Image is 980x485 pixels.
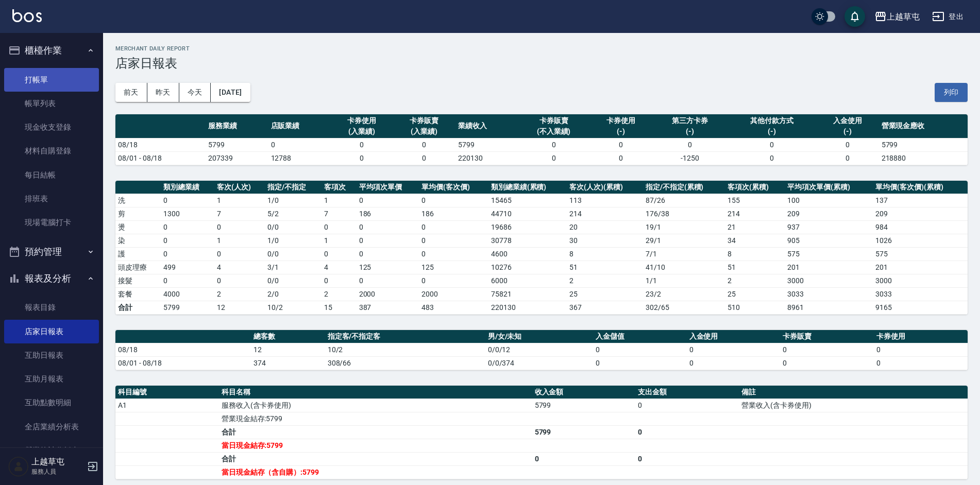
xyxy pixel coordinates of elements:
td: 125 [357,261,419,274]
th: 指定客/不指定客 [325,330,485,343]
a: 報表目錄 [4,296,99,319]
td: 30 [567,234,643,247]
td: 0 [518,151,589,165]
table: a dense table [115,386,968,479]
td: 51 [725,261,785,274]
td: 113 [567,194,643,207]
th: 平均項次單價 [357,181,419,194]
td: 接髮 [115,274,161,287]
th: 客項次(累積) [725,181,785,194]
td: 19 / 1 [643,220,725,234]
button: 昨天 [147,83,179,102]
td: 0 [214,220,265,234]
td: 7 / 1 [643,247,725,261]
td: 23 / 2 [643,287,725,301]
td: 洗 [115,194,161,207]
td: 7 [322,207,356,220]
td: 0 [419,194,488,207]
td: 0 / 0 [265,220,322,234]
td: 9165 [873,301,968,314]
td: 155 [725,194,785,207]
td: 合計 [219,425,532,439]
td: 34 [725,234,785,247]
th: 客項次 [322,181,356,194]
td: 1 [214,194,265,207]
td: 0 [322,274,356,287]
td: 984 [873,220,968,234]
td: 5799 [879,138,968,151]
button: [DATE] [211,83,250,102]
td: 44710 [488,207,567,220]
table: a dense table [115,330,968,370]
td: 5799 [532,425,636,439]
td: 25 [725,287,785,301]
button: 列印 [935,83,968,102]
td: 2 / 0 [265,287,322,301]
td: 483 [419,301,488,314]
td: 0 [322,220,356,234]
td: 0 [635,452,739,465]
button: 預約管理 [4,238,99,265]
td: 當日現金結存:5799 [219,439,532,452]
td: 0 [357,234,419,247]
td: 08/18 [115,138,206,151]
td: 15465 [488,194,567,207]
td: 0 [589,138,652,151]
div: (不入業績) [520,126,587,137]
td: 3000 [873,274,968,287]
td: 374 [251,356,325,370]
td: 186 [419,207,488,220]
td: 51 [567,261,643,274]
td: 0 [357,194,419,207]
td: 20 [567,220,643,234]
td: 302/65 [643,301,725,314]
td: 0 [687,356,781,370]
td: 0/0/374 [485,356,593,370]
div: 入金使用 [819,115,876,126]
td: 燙 [115,220,161,234]
td: 0 [518,138,589,151]
td: 510 [725,301,785,314]
td: 0 [214,274,265,287]
td: 21 [725,220,785,234]
button: 登出 [928,7,968,26]
th: 科目編號 [115,386,219,399]
td: 209 [873,207,968,220]
a: 全店業績分析表 [4,415,99,439]
td: 5799 [455,138,518,151]
td: 護 [115,247,161,261]
td: 2 [214,287,265,301]
td: 10276 [488,261,567,274]
button: 前天 [115,83,147,102]
td: 5799 [532,399,636,412]
td: 0 [393,151,455,165]
td: 1026 [873,234,968,247]
th: 收入金額 [532,386,636,399]
td: 575 [873,247,968,261]
a: 打帳單 [4,68,99,92]
td: 387 [357,301,419,314]
td: 0 [322,247,356,261]
th: 入金儲值 [593,330,687,343]
td: 0 [161,234,214,247]
td: 染 [115,234,161,247]
td: 201 [873,261,968,274]
div: 卡券使用 [592,115,649,126]
td: 186 [357,207,419,220]
a: 現金收支登錄 [4,115,99,139]
td: 0 [419,220,488,234]
td: 7 [214,207,265,220]
td: 1 [322,194,356,207]
div: 其他付款方式 [730,115,814,126]
th: 科目名稱 [219,386,532,399]
td: 220130 [488,301,567,314]
td: 3000 [785,274,873,287]
td: 6000 [488,274,567,287]
td: 137 [873,194,968,207]
div: 卡券販賣 [396,115,453,126]
button: 上越草屯 [870,6,924,27]
td: 0 [687,343,781,356]
th: 類別總業績(累積) [488,181,567,194]
td: 0 / 0 [265,274,322,287]
td: -1250 [652,151,728,165]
